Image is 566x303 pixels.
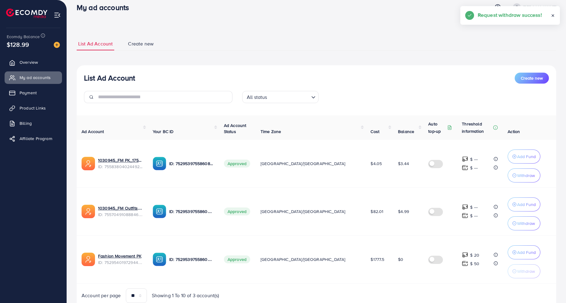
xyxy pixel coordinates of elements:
img: top-up amount [462,204,468,210]
a: [PERSON_NAME] [510,3,556,11]
img: ic-ba-acc.ded83a64.svg [153,205,166,218]
span: Ecomdy Balance [7,34,40,40]
h3: My ad accounts [77,3,134,12]
button: Add Fund [508,245,540,259]
span: Account per page [82,292,121,299]
h5: Request withdraw success! [478,11,542,19]
a: Product Links [5,102,62,114]
a: Fashion Movement PK [98,253,141,259]
span: Product Links [20,105,46,111]
img: ic-ads-acc.e4c84228.svg [82,205,95,218]
img: logo [6,9,47,18]
p: [PERSON_NAME] [523,4,556,11]
img: top-up amount [462,260,468,267]
span: ID: 7558380402449235984 [98,164,143,170]
span: Time Zone [261,128,281,135]
span: Billing [20,120,32,126]
span: Your BC ID [153,128,174,135]
p: $ 20 [470,251,479,259]
p: Withdraw [517,268,535,275]
span: Ad Account [82,128,104,135]
img: ic-ba-acc.ded83a64.svg [153,157,166,170]
p: Withdraw [517,172,535,179]
span: $4.05 [371,161,382,167]
img: top-up amount [462,212,468,219]
input: Search for option [269,92,309,102]
div: <span class='underline'>1030945_FM PK_1759822596175</span></br>7558380402449235984 [98,157,143,170]
span: ID: 7557049108884619282 [98,211,143,218]
button: Withdraw [508,168,540,182]
a: Payment [5,87,62,99]
p: Threshold information [462,120,492,135]
span: Approved [224,160,250,168]
span: $0 [398,256,403,262]
p: $ 50 [470,260,479,267]
span: My ad accounts [20,74,51,81]
a: 1030945_FM PK_1759822596175 [98,157,143,163]
span: Ad Account Status [224,122,246,135]
button: Add Fund [508,150,540,164]
button: Create new [515,73,549,84]
span: Approved [224,255,250,263]
span: [GEOGRAPHIC_DATA]/[GEOGRAPHIC_DATA] [261,208,345,215]
span: Action [508,128,520,135]
p: ID: 7529539755860836369 [169,208,214,215]
span: Affiliate Program [20,135,52,142]
p: Add Fund [517,249,536,256]
div: <span class='underline'>Fashion Movement PK</span></br>7529540197294407681 [98,253,143,265]
p: Add Fund [517,201,536,208]
p: Withdraw [517,220,535,227]
img: ic-ba-acc.ded83a64.svg [153,253,166,266]
img: top-up amount [462,164,468,171]
img: top-up amount [462,156,468,162]
span: $128.99 [9,33,26,57]
div: <span class='underline'>1030945_FM Outfits_1759512825336</span></br>7557049108884619282 [98,205,143,218]
a: My ad accounts [5,71,62,84]
button: Withdraw [508,264,540,278]
a: 1030945_FM Outfits_1759512825336 [98,205,143,211]
span: Showing 1 To 10 of 3 account(s) [152,292,219,299]
iframe: Chat [540,276,561,298]
span: Create new [521,75,543,81]
p: Auto top-up [428,120,446,135]
span: Payment [20,90,37,96]
span: Approved [224,207,250,215]
span: All status [246,93,268,102]
span: Balance [398,128,414,135]
p: $ --- [470,156,478,163]
img: image [54,42,60,48]
p: $ --- [470,164,478,171]
button: Withdraw [508,216,540,230]
span: $4.99 [398,208,409,215]
div: Search for option [242,91,319,103]
img: ic-ads-acc.e4c84228.svg [82,157,95,170]
h3: List Ad Account [84,74,135,82]
p: $ --- [470,212,478,219]
p: $ --- [470,204,478,211]
p: ID: 7529539755860836369 [169,256,214,263]
a: Affiliate Program [5,132,62,145]
span: Overview [20,59,38,65]
p: ID: 7529539755860836369 [169,160,214,167]
span: $3.44 [398,161,409,167]
img: menu [54,12,61,19]
button: Add Fund [508,197,540,211]
span: Cost [371,128,379,135]
span: Create new [128,40,154,47]
a: Billing [5,117,62,129]
span: [GEOGRAPHIC_DATA]/[GEOGRAPHIC_DATA] [261,256,345,262]
span: $1777.5 [371,256,384,262]
img: top-up amount [462,252,468,258]
img: ic-ads-acc.e4c84228.svg [82,253,95,266]
span: List Ad Account [78,40,113,47]
p: Add Fund [517,153,536,160]
span: [GEOGRAPHIC_DATA]/[GEOGRAPHIC_DATA] [261,161,345,167]
a: Overview [5,56,62,68]
span: $82.01 [371,208,383,215]
span: ID: 7529540197294407681 [98,259,143,265]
